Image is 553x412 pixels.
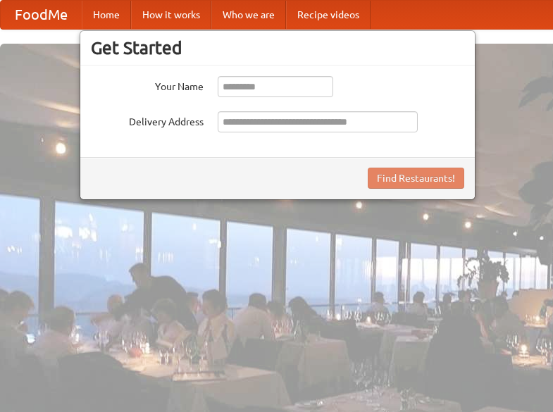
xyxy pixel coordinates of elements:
[82,1,131,29] a: Home
[211,1,286,29] a: Who we are
[1,1,82,29] a: FoodMe
[131,1,211,29] a: How it works
[91,37,464,58] h3: Get Started
[91,111,204,129] label: Delivery Address
[91,76,204,94] label: Your Name
[286,1,371,29] a: Recipe videos
[368,168,464,189] button: Find Restaurants!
